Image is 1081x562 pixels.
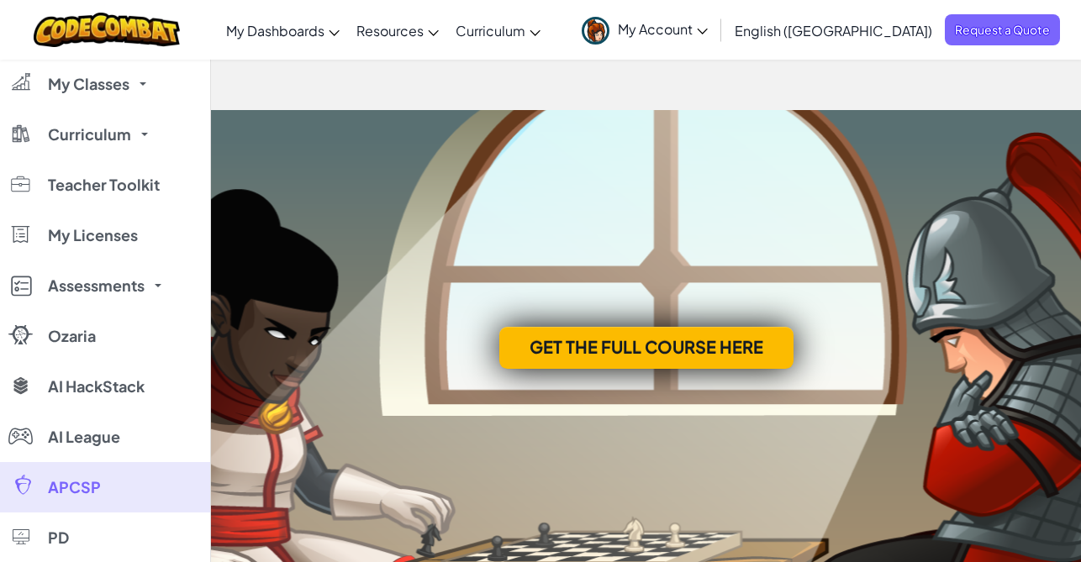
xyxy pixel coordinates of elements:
[48,278,145,293] span: Assessments
[499,327,794,369] a: Get the full course here
[48,379,145,394] span: AI HackStack
[735,22,932,39] span: English ([GEOGRAPHIC_DATA])
[48,127,131,142] span: Curriculum
[447,8,549,53] a: Curriculum
[218,8,348,53] a: My Dashboards
[945,14,1060,45] a: Request a Quote
[582,17,609,45] img: avatar
[48,228,138,243] span: My Licenses
[348,8,447,53] a: Resources
[48,328,96,344] span: Ozaria
[726,8,941,53] a: English ([GEOGRAPHIC_DATA])
[356,22,424,39] span: Resources
[618,20,708,38] span: My Account
[48,429,120,444] span: AI League
[34,13,181,47] img: CodeCombat logo
[456,22,525,39] span: Curriculum
[48,76,129,92] span: My Classes
[573,3,716,56] a: My Account
[226,22,324,39] span: My Dashboards
[48,177,160,192] span: Teacher Toolkit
